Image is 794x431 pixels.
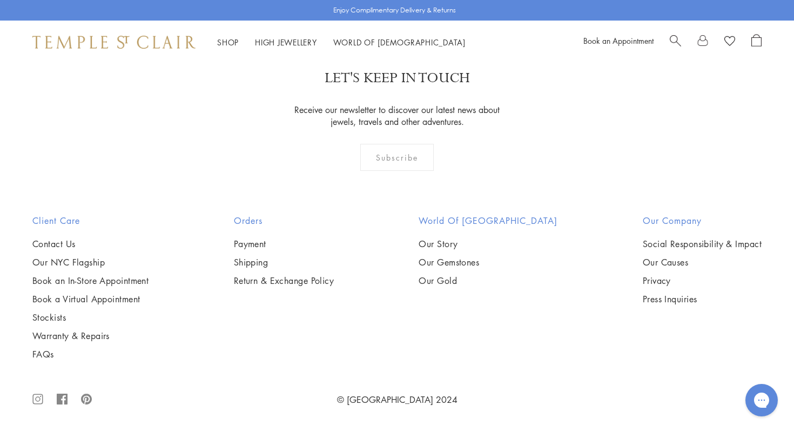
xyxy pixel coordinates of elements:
[740,380,783,420] iframe: Gorgias live chat messenger
[32,293,149,305] a: Book a Virtual Appointment
[643,293,762,305] a: Press Inquiries
[32,36,196,49] img: Temple St. Clair
[234,256,334,268] a: Shipping
[751,34,762,50] a: Open Shopping Bag
[325,69,470,88] p: LET'S KEEP IN TOUCH
[643,275,762,287] a: Privacy
[288,104,507,128] p: Receive our newsletter to discover our latest news about jewels, travels and other adventures.
[32,348,149,360] a: FAQs
[337,394,457,406] a: © [GEOGRAPHIC_DATA] 2024
[724,34,735,50] a: View Wishlist
[32,256,149,268] a: Our NYC Flagship
[419,238,557,250] a: Our Story
[419,214,557,227] h2: World of [GEOGRAPHIC_DATA]
[234,214,334,227] h2: Orders
[670,34,681,50] a: Search
[234,275,334,287] a: Return & Exchange Policy
[32,238,149,250] a: Contact Us
[360,144,434,171] div: Subscribe
[255,37,317,48] a: High JewelleryHigh Jewellery
[217,36,466,49] nav: Main navigation
[419,256,557,268] a: Our Gemstones
[643,214,762,227] h2: Our Company
[32,214,149,227] h2: Client Care
[333,37,466,48] a: World of [DEMOGRAPHIC_DATA]World of [DEMOGRAPHIC_DATA]
[32,311,149,323] a: Stockists
[217,37,239,48] a: ShopShop
[32,330,149,342] a: Warranty & Repairs
[583,35,654,46] a: Book an Appointment
[32,275,149,287] a: Book an In-Store Appointment
[643,256,762,268] a: Our Causes
[333,5,456,16] p: Enjoy Complimentary Delivery & Returns
[643,238,762,250] a: Social Responsibility & Impact
[234,238,334,250] a: Payment
[419,275,557,287] a: Our Gold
